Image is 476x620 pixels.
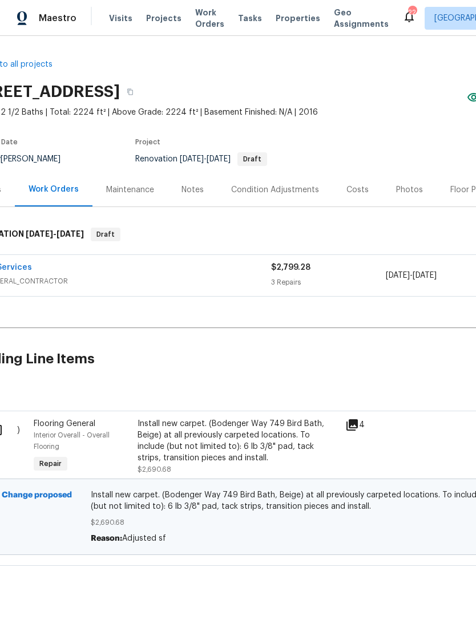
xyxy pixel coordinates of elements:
span: Visits [109,13,132,24]
span: Interior Overall - Overall Flooring [34,432,110,450]
span: Work Orders [195,7,224,30]
span: [DATE] [57,230,84,238]
span: Draft [239,156,266,163]
button: Copy Address [120,82,140,102]
span: Maestro [39,13,76,24]
span: [DATE] [413,271,437,279]
div: Costs [346,184,369,196]
div: Maintenance [106,184,154,196]
b: Change proposed [2,491,72,499]
span: Project [135,139,160,145]
span: Repair [35,458,66,469]
span: - [26,230,84,238]
span: [DATE] [26,230,53,238]
span: Properties [276,13,320,24]
div: Photos [396,184,423,196]
span: Flooring General [34,420,95,428]
span: Projects [146,13,181,24]
span: Renovation [135,155,267,163]
span: - [180,155,231,163]
div: 4 [345,418,390,432]
div: Work Orders [29,184,79,195]
span: [DATE] [386,271,410,279]
span: Adjusted sf [122,534,166,542]
div: Install new carpet. (Bodenger Way 749 Bird Bath, Beige) at all previously carpeted locations. To ... [138,418,338,464]
span: $2,799.28 [271,264,310,271]
div: Notes [181,184,204,196]
span: Tasks [238,14,262,22]
span: [DATE] [207,155,231,163]
span: $2,690.68 [138,466,171,473]
span: Draft [92,229,119,240]
div: 3 Repairs [271,277,385,288]
span: - [386,270,437,281]
div: Condition Adjustments [231,184,319,196]
div: 22 [408,7,416,18]
span: Geo Assignments [334,7,389,30]
span: Reason: [91,534,122,542]
span: [DATE] [180,155,204,163]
